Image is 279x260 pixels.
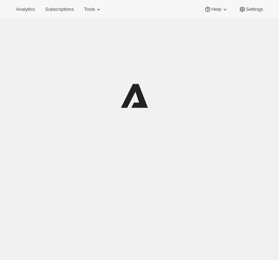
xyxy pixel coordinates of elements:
[200,4,233,14] button: Help
[246,6,263,12] span: Settings
[12,4,39,14] button: Analytics
[41,4,78,14] button: Subscriptions
[16,6,35,12] span: Analytics
[234,4,267,14] button: Settings
[84,6,95,12] span: Tools
[80,4,107,14] button: Tools
[211,6,221,12] span: Help
[45,6,74,12] span: Subscriptions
